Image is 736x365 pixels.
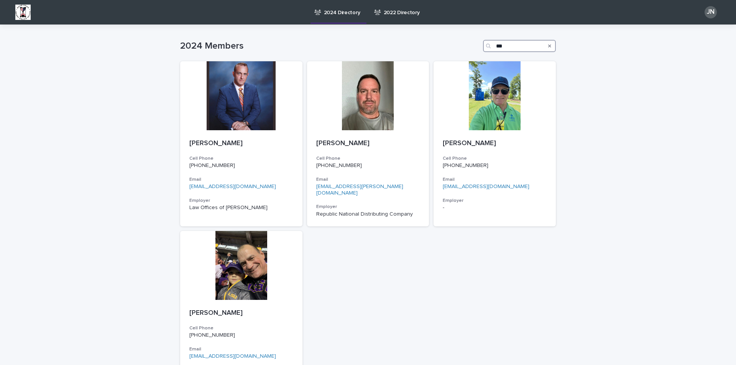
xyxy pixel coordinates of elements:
h3: Employer [189,198,293,204]
p: [PERSON_NAME] [189,309,293,318]
p: Republic National Distributing Company [316,211,420,218]
h3: Cell Phone [443,155,547,162]
a: [PHONE_NUMBER] [443,163,488,168]
div: JN [705,6,717,18]
h3: Email [189,177,293,183]
h3: Email [316,177,420,183]
h3: Email [189,346,293,352]
p: [PERSON_NAME] [189,139,293,148]
h3: Cell Phone [316,155,420,162]
p: [PERSON_NAME] [316,139,420,148]
a: [EMAIL_ADDRESS][PERSON_NAME][DOMAIN_NAME] [316,184,403,196]
input: Search [483,40,556,52]
a: [PHONE_NUMBER] [189,332,235,338]
a: [EMAIL_ADDRESS][DOMAIN_NAME] [189,184,276,189]
p: Law Offices of [PERSON_NAME] [189,205,293,211]
h3: Cell Phone [189,325,293,331]
h3: Email [443,177,547,183]
a: [PERSON_NAME]Cell Phone[PHONE_NUMBER]Email[EMAIL_ADDRESS][DOMAIN_NAME]Employer- [434,61,556,226]
a: [EMAIL_ADDRESS][DOMAIN_NAME] [443,184,529,189]
a: [PERSON_NAME]Cell Phone[PHONE_NUMBER]Email[EMAIL_ADDRESS][PERSON_NAME][DOMAIN_NAME]EmployerRepubl... [307,61,429,226]
a: [EMAIL_ADDRESS][DOMAIN_NAME] [189,354,276,359]
p: [PERSON_NAME] [443,139,547,148]
h1: 2024 Members [180,41,480,52]
p: - [443,205,547,211]
h3: Cell Phone [189,155,293,162]
a: [PHONE_NUMBER] [189,163,235,168]
a: [PHONE_NUMBER] [316,163,362,168]
h3: Employer [316,204,420,210]
h3: Employer [443,198,547,204]
img: BsxibNoaTPe9uU9VL587 [15,5,31,20]
a: [PERSON_NAME]Cell Phone[PHONE_NUMBER]Email[EMAIL_ADDRESS][DOMAIN_NAME]EmployerLaw Offices of [PER... [180,61,302,226]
